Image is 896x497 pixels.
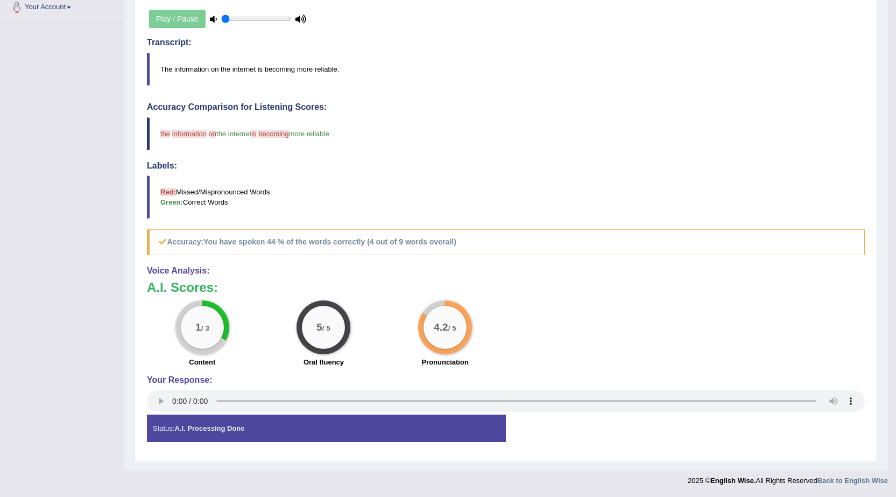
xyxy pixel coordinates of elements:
span: the [160,130,170,138]
h4: Transcript: [147,38,865,47]
label: Pronunciation [421,357,468,367]
b: A.I. Scores: [147,280,218,295]
span: more reliable [289,130,329,138]
span: information [172,130,207,138]
label: Oral fluency [304,357,344,367]
blockquote: The information on the internet is becoming more reliable. [147,53,865,86]
blockquote: Missed/Mispronounced Words Correct Words [147,176,865,219]
h4: Voice Analysis: [147,266,865,276]
small: / 5 [448,324,456,332]
h4: Accuracy Comparison for Listening Scores: [147,102,865,112]
h5: Accuracy: [147,229,865,255]
b: Red: [160,188,176,196]
strong: English Wise. [710,477,756,485]
span: the internet [216,130,251,138]
span: is [251,130,256,138]
a: Back to English Wise [817,477,888,485]
label: Content [189,357,215,367]
small: / 3 [201,324,209,332]
strong: A.I. Processing Done [174,424,244,432]
small: / 5 [322,324,330,332]
big: 1 [195,321,201,333]
h4: Your Response: [147,375,865,385]
div: 2025 © All Rights Reserved [688,470,888,486]
big: 4.2 [434,321,448,333]
span: on [209,130,216,138]
b: Green: [160,198,183,206]
div: Status: [147,415,506,442]
span: becoming [258,130,288,138]
b: You have spoken 44 % of the words correctly (4 out of 9 words overall) [203,237,456,246]
big: 5 [317,321,323,333]
h4: Labels: [147,161,865,171]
